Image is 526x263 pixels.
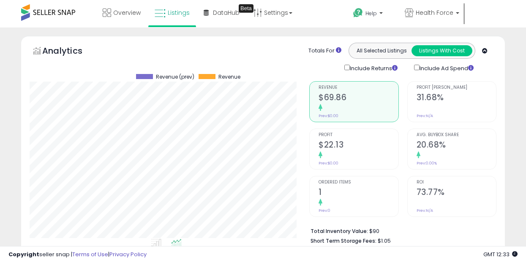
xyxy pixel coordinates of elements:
[416,8,453,17] span: Health Force
[319,161,338,166] small: Prev: $0.00
[319,140,398,151] h2: $22.13
[156,74,194,80] span: Revenue (prev)
[168,8,190,17] span: Listings
[8,250,39,258] strong: Copyright
[319,85,398,90] span: Revenue
[109,250,147,258] a: Privacy Policy
[351,45,412,56] button: All Selected Listings
[311,237,376,244] b: Short Term Storage Fees:
[8,251,147,259] div: seller snap | |
[113,8,141,17] span: Overview
[353,8,363,18] i: Get Help
[239,4,253,13] div: Tooltip anchor
[319,180,398,185] span: Ordered Items
[311,227,368,235] b: Total Inventory Value:
[417,161,437,166] small: Prev: 0.00%
[417,85,496,90] span: Profit [PERSON_NAME]
[365,10,377,17] span: Help
[218,74,240,80] span: Revenue
[417,93,496,104] h2: 31.68%
[338,63,408,73] div: Include Returns
[213,8,240,17] span: DataHub
[319,93,398,104] h2: $69.86
[319,187,398,199] h2: 1
[417,187,496,199] h2: 73.77%
[319,133,398,137] span: Profit
[417,140,496,151] h2: 20.68%
[412,45,472,56] button: Listings With Cost
[417,133,496,137] span: Avg. Buybox Share
[319,113,338,118] small: Prev: $0.00
[42,45,99,59] h5: Analytics
[417,113,433,118] small: Prev: N/A
[408,63,487,73] div: Include Ad Spend
[319,208,330,213] small: Prev: 0
[346,1,397,27] a: Help
[311,225,490,236] li: $90
[417,208,433,213] small: Prev: N/A
[378,237,391,245] span: $1.05
[483,250,518,258] span: 2025-09-9 12:33 GMT
[308,47,341,55] div: Totals For
[417,180,496,185] span: ROI
[72,250,108,258] a: Terms of Use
